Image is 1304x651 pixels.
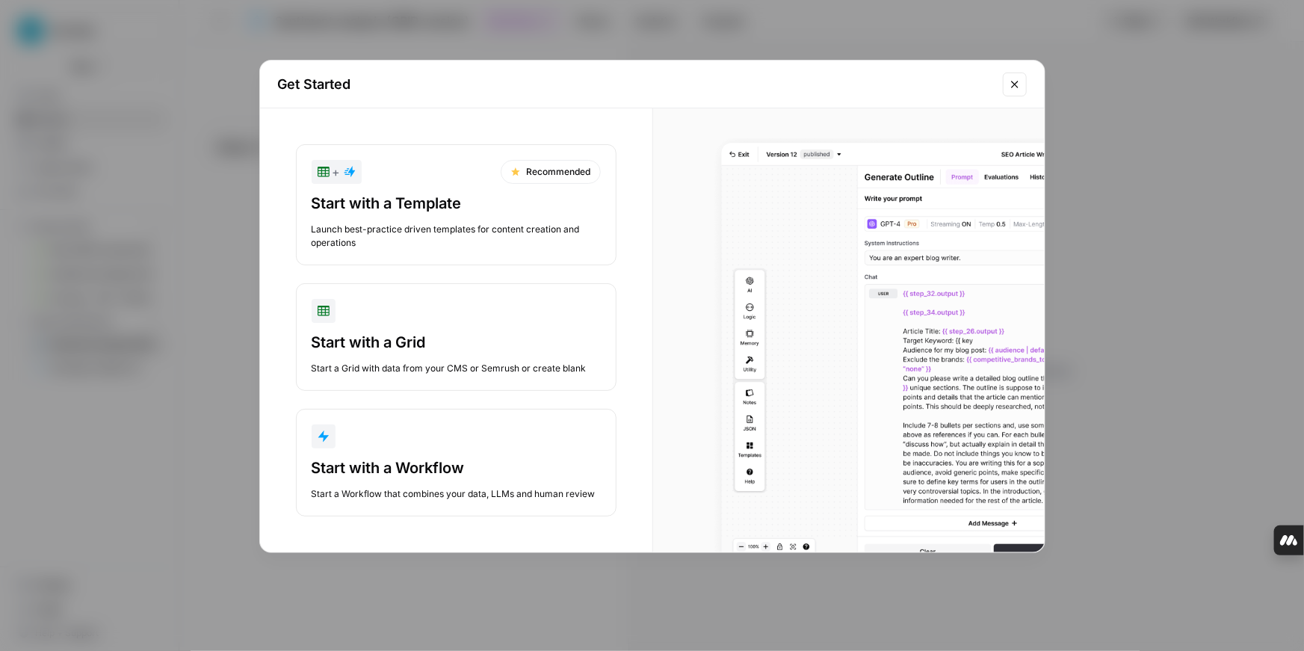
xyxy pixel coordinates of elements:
[312,487,601,501] div: Start a Workflow that combines your data, LLMs and human review
[312,193,601,214] div: Start with a Template
[296,409,617,516] button: Start with a WorkflowStart a Workflow that combines your data, LLMs and human review
[278,74,994,95] h2: Get Started
[501,160,601,184] div: Recommended
[1003,72,1027,96] button: Close modal
[312,362,601,375] div: Start a Grid with data from your CMS or Semrush or create blank
[312,457,601,478] div: Start with a Workflow
[312,223,601,250] div: Launch best-practice driven templates for content creation and operations
[312,332,601,353] div: Start with a Grid
[318,163,356,181] div: +
[296,144,617,265] button: +RecommendedStart with a TemplateLaunch best-practice driven templates for content creation and o...
[296,283,617,391] button: Start with a GridStart a Grid with data from your CMS or Semrush or create blank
